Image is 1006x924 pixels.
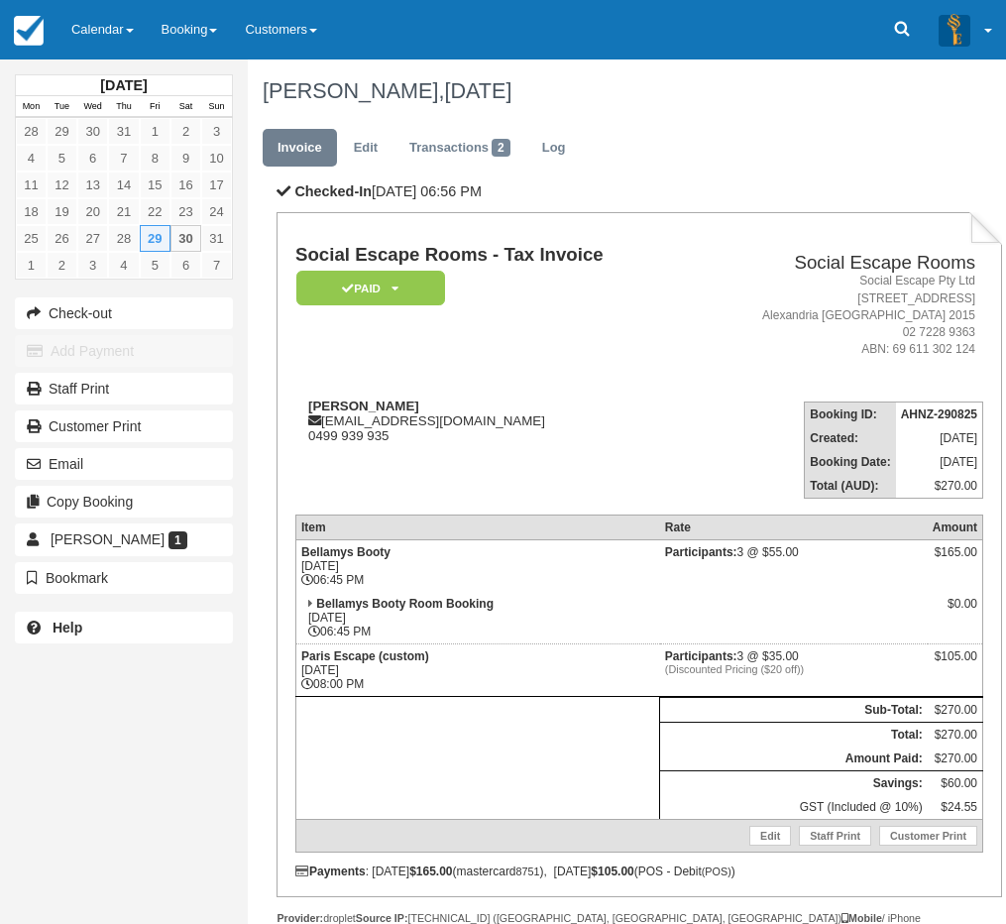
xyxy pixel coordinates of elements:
a: 30 [170,225,201,252]
a: 7 [108,145,139,172]
div: $165.00 [933,545,977,575]
a: 25 [16,225,47,252]
a: 30 [77,118,108,145]
a: 7 [201,252,232,279]
div: $105.00 [933,649,977,679]
small: 8751 [516,866,540,877]
a: 29 [140,225,170,252]
a: 3 [201,118,232,145]
td: GST (Included @ 10%) [660,795,928,820]
a: 14 [108,172,139,198]
strong: Participants [665,649,737,663]
a: 10 [201,145,232,172]
a: 11 [16,172,47,198]
strong: [PERSON_NAME] [308,399,419,413]
th: Booking Date: [805,450,896,474]
a: 20 [77,198,108,225]
a: 3 [77,252,108,279]
th: Sat [170,96,201,118]
td: [DATE] 06:45 PM [295,540,659,593]
th: Total: [660,723,928,748]
small: (POS) [702,866,731,877]
a: 15 [140,172,170,198]
td: $270.00 [928,723,983,748]
td: $270.00 [928,698,983,723]
a: Customer Print [879,826,977,846]
h2: Social Escape Rooms [698,253,975,274]
a: 5 [47,145,77,172]
a: 23 [170,198,201,225]
td: [DATE] [896,426,983,450]
a: 18 [16,198,47,225]
th: Tue [47,96,77,118]
span: 2 [492,139,510,157]
em: Paid [296,271,445,305]
img: A3 [939,14,970,46]
th: Fri [140,96,170,118]
th: Booking ID: [805,403,896,427]
a: 28 [108,225,139,252]
a: Transactions2 [394,129,525,168]
strong: Source IP: [356,912,408,924]
div: $0.00 [933,597,977,627]
a: 5 [140,252,170,279]
td: [DATE] 06:45 PM [295,592,659,644]
th: Created: [805,426,896,450]
strong: AHNZ-290825 [901,407,977,421]
a: Help [15,612,233,643]
th: Amount Paid: [660,747,928,771]
b: Checked-In [294,183,372,199]
strong: $165.00 [409,865,452,878]
span: 1 [168,531,187,549]
strong: $105.00 [591,865,633,878]
th: Sun [201,96,232,118]
a: 6 [170,252,201,279]
th: Item [295,516,659,540]
address: Social Escape Pty Ltd [STREET_ADDRESS] Alexandria [GEOGRAPHIC_DATA] 2015 02 7228 9363 ABN: 69 611... [698,273,975,358]
a: 8 [140,145,170,172]
a: 1 [16,252,47,279]
a: 4 [108,252,139,279]
a: Edit [749,826,791,846]
a: Log [527,129,581,168]
b: Help [53,620,82,635]
button: Copy Booking [15,486,233,518]
td: [DATE] 08:00 PM [295,644,659,697]
p: [DATE] 06:56 PM [277,181,1001,202]
a: 6 [77,145,108,172]
a: 4 [16,145,47,172]
a: 2 [47,252,77,279]
th: Total (AUD): [805,474,896,499]
a: Edit [339,129,392,168]
th: Savings: [660,771,928,796]
th: Wed [77,96,108,118]
a: [PERSON_NAME] 1 [15,523,233,555]
a: Invoice [263,129,337,168]
a: Paid [295,270,438,306]
a: 31 [108,118,139,145]
td: $270.00 [928,747,983,771]
div: [EMAIL_ADDRESS][DOMAIN_NAME] 0499 939 935 [295,399,690,443]
a: 9 [170,145,201,172]
strong: Bellamys Booty [301,545,391,559]
td: [DATE] [896,450,983,474]
td: 3 @ $55.00 [660,540,928,593]
button: Check-out [15,297,233,329]
a: 28 [16,118,47,145]
a: 17 [201,172,232,198]
strong: Participants [665,545,737,559]
a: 16 [170,172,201,198]
a: 29 [47,118,77,145]
img: checkfront-main-nav-mini-logo.png [14,16,44,46]
th: Amount [928,516,983,540]
td: $60.00 [928,771,983,796]
em: (Discounted Pricing ($20 off)) [665,663,923,675]
a: 2 [170,118,201,145]
td: 3 @ $35.00 [660,644,928,697]
a: 19 [47,198,77,225]
strong: Paris Escape (custom) [301,649,429,663]
th: Sub-Total: [660,698,928,723]
h1: Social Escape Rooms - Tax Invoice [295,245,690,266]
button: Bookmark [15,562,233,594]
button: Add Payment [15,335,233,367]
